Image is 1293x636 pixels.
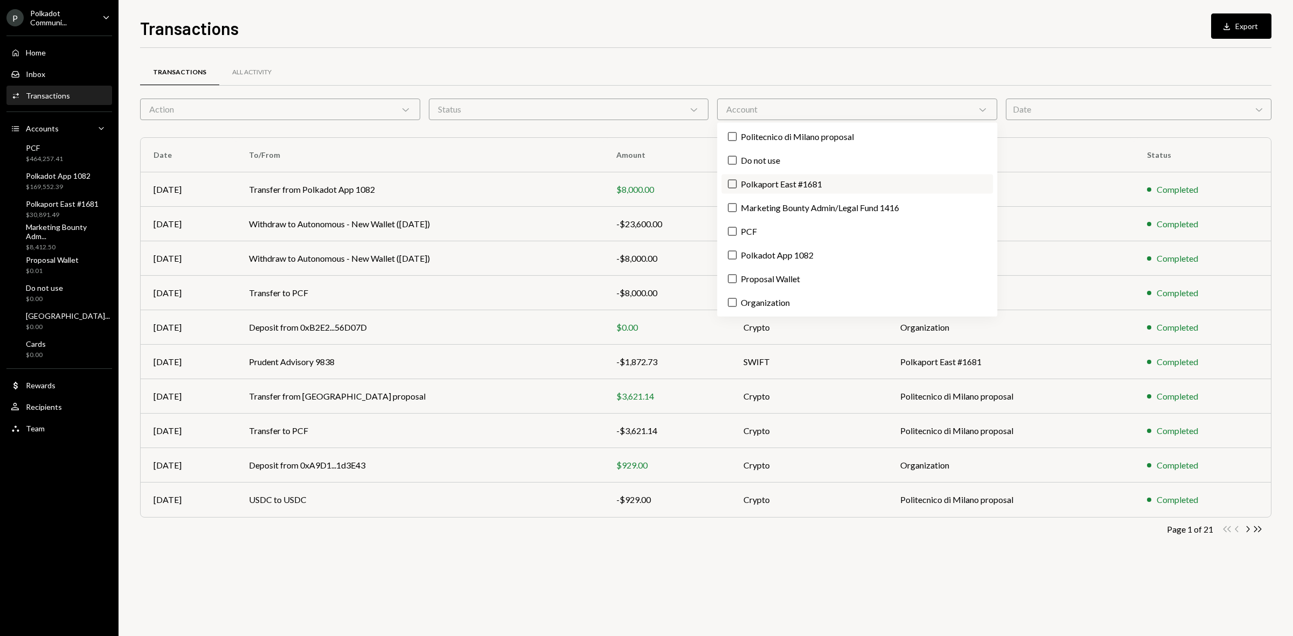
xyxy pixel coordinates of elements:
div: [DATE] [154,321,223,334]
div: [DATE] [154,390,223,403]
td: Transfer from [GEOGRAPHIC_DATA] proposal [236,379,603,414]
td: PCF [887,207,1134,241]
a: [GEOGRAPHIC_DATA]...$0.00 [6,308,114,334]
label: Politecnico di Milano proposal [721,127,993,146]
td: Withdraw to Autonomous - New Wallet ([DATE]) [236,241,603,276]
div: [GEOGRAPHIC_DATA]... [26,311,110,320]
div: -$8,000.00 [616,286,718,299]
div: [DATE] [154,183,223,196]
a: PCF$464,257.41 [6,140,112,166]
td: PCF [887,241,1134,276]
div: [DATE] [154,252,223,265]
th: To/From [236,138,603,172]
a: Inbox [6,64,112,83]
div: Rewards [26,381,55,390]
div: [DATE] [154,493,223,506]
div: Do not use [26,283,63,292]
div: $0.00 [616,321,718,334]
div: P [6,9,24,26]
div: Completed [1157,252,1198,265]
div: Accounts [26,124,59,133]
div: $464,257.41 [26,155,63,164]
div: -$929.00 [616,493,718,506]
div: $0.01 [26,267,79,276]
div: -$3,621.14 [616,424,718,437]
div: $8,412.50 [26,243,108,252]
a: Proposal Wallet$0.01 [6,252,112,278]
td: Prudent Advisory 9838 [236,345,603,379]
div: Cards [26,339,46,348]
div: Completed [1157,321,1198,334]
div: Account [717,99,997,120]
td: Polkadot App 1082 [887,172,1134,207]
label: Marketing Bounty Admin/Legal Fund 1416 [721,198,993,218]
label: Proposal Wallet [721,269,993,289]
a: Cards$0.00 [6,336,112,362]
div: [DATE] [154,424,223,437]
label: Polkadot App 1082 [721,246,993,265]
div: [DATE] [154,355,223,368]
div: Marketing Bounty Adm... [26,222,108,241]
td: Polkaport East #1681 [887,345,1134,379]
div: Polkaport East #1681 [26,199,99,208]
a: Marketing Bounty Adm...$8,412.50 [6,224,112,250]
div: Completed [1157,390,1198,403]
a: All Activity [219,59,284,86]
button: Polkadot App 1082 [728,251,736,260]
div: Home [26,48,46,57]
td: Crypto [731,310,887,345]
td: Crypto [731,448,887,483]
div: -$8,000.00 [616,252,718,265]
th: Amount [603,138,731,172]
div: Proposal Wallet [26,255,79,264]
button: Do not use [728,156,736,165]
td: Politecnico di Milano proposal [887,414,1134,448]
div: Completed [1157,493,1198,506]
div: $8,000.00 [616,183,718,196]
div: Recipients [26,402,62,411]
div: Transactions [153,68,206,77]
a: Accounts [6,118,112,138]
div: Completed [1157,183,1198,196]
div: [DATE] [154,459,223,472]
a: Polkadot App 1082$169,552.39 [6,168,112,194]
div: $0.00 [26,351,46,360]
h1: Transactions [140,17,239,39]
th: Status [1134,138,1271,172]
div: [DATE] [154,218,223,230]
td: Transfer to PCF [236,414,603,448]
div: $169,552.39 [26,183,91,192]
div: Date [1006,99,1272,120]
td: Politecnico di Milano proposal [887,379,1134,414]
button: Proposal Wallet [728,275,736,283]
button: Politecnico di Milano proposal [728,132,736,141]
td: SWIFT [731,345,887,379]
div: Polkadot Communi... [30,9,94,27]
div: Status [429,99,709,120]
button: Export [1211,13,1271,39]
div: Completed [1157,459,1198,472]
button: PCF [728,227,736,236]
td: Organization [887,448,1134,483]
td: Politecnico di Milano proposal [887,483,1134,517]
label: Polkaport East #1681 [721,174,993,194]
button: Polkaport East #1681 [728,180,736,188]
a: Rewards [6,375,112,395]
td: Polkadot App 1082 [887,276,1134,310]
div: Polkadot App 1082 [26,171,91,180]
div: -$23,600.00 [616,218,718,230]
div: $0.00 [26,295,63,304]
label: Do not use [721,151,993,170]
td: Deposit from 0xA9D1...1d3E43 [236,448,603,483]
button: Marketing Bounty Admin/Legal Fund 1416 [728,204,736,212]
div: Completed [1157,286,1198,299]
td: Crypto [731,414,887,448]
div: Team [26,424,45,433]
label: Organization [721,293,993,312]
a: Home [6,43,112,62]
a: Transactions [6,86,112,105]
td: Organization [887,310,1134,345]
th: Account [887,138,1134,172]
div: Completed [1157,218,1198,230]
td: Crypto [731,483,887,517]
